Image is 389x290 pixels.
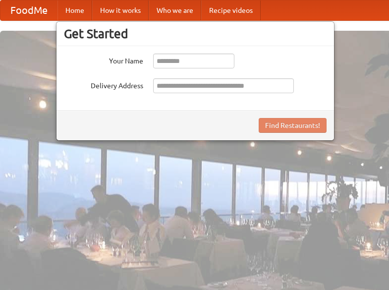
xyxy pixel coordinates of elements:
[64,78,143,91] label: Delivery Address
[64,26,327,41] h3: Get Started
[92,0,149,20] a: How it works
[149,0,201,20] a: Who we are
[201,0,261,20] a: Recipe videos
[0,0,57,20] a: FoodMe
[57,0,92,20] a: Home
[259,118,327,133] button: Find Restaurants!
[64,54,143,66] label: Your Name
